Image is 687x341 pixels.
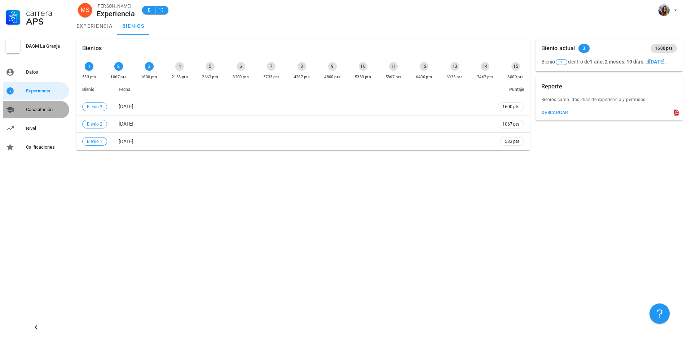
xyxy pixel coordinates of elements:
div: avatar [658,4,670,16]
span: 4 [560,60,563,65]
div: 6400 pts [416,74,432,81]
div: 3 [145,62,154,71]
button: descargar [538,108,571,118]
div: 10 [359,62,367,71]
div: 5333 pts [355,74,371,81]
a: Nivel [3,120,69,137]
div: Calificaciones [26,144,66,150]
div: Reporte [541,77,562,96]
span: [DATE] [119,121,133,127]
div: 2 [114,62,123,71]
div: descargar [541,110,568,115]
div: DASM La Granja [26,43,66,49]
b: [DATE] [649,59,665,65]
div: Datos [26,69,66,75]
b: 1 año, 2 meses, 19 días [590,59,643,65]
div: 14 [481,62,489,71]
a: bienios [117,17,150,35]
div: 2133 pts [172,74,188,81]
div: 8000 pts [507,74,524,81]
th: Puntaje [492,81,530,98]
a: Calificaciones [3,139,69,156]
a: Experiencia [3,82,69,100]
span: Bienio [82,87,94,92]
div: Nivel [26,126,66,131]
div: Experiencia [26,88,66,94]
span: [DATE] [119,104,133,109]
div: 12 [420,62,428,71]
div: 5 [206,62,215,71]
div: 6933 pts [446,74,463,81]
div: 9 [328,62,337,71]
div: Carrera [26,9,66,17]
div: 2667 pts [202,74,218,81]
div: 4 [175,62,184,71]
span: [DATE] [119,139,133,144]
div: 1 [85,62,93,71]
div: Bienios [82,39,102,58]
span: Bienio 2 [87,120,102,128]
span: MS [81,3,89,17]
div: 1067 pts [110,74,127,81]
div: 6 [237,62,245,71]
div: Bienios cumplidos, dias de experiencia y permisos. [536,96,683,108]
div: [PERSON_NAME] [97,3,135,10]
div: avatar [78,3,92,17]
span: Puntaje [509,87,524,92]
a: experiencia [72,17,117,35]
div: 5867 pts [386,74,402,81]
div: 8 [298,62,306,71]
span: 533 pts [505,138,519,145]
div: 15 [511,62,520,71]
div: 13 [450,62,459,71]
div: 4800 pts [324,74,340,81]
div: 3733 pts [263,74,279,81]
th: Fecha [113,81,492,98]
div: 3200 pts [233,74,249,81]
span: Bienio dentro de , [541,59,644,65]
span: B [146,6,152,14]
span: 3 [583,44,585,53]
div: 4267 pts [294,74,310,81]
div: Experiencia [97,10,135,18]
div: 7 [267,62,276,71]
div: 533 pts [82,74,96,81]
th: Bienio [76,81,113,98]
div: 11 [389,62,398,71]
span: 13 [158,6,164,14]
span: 1600 pts [655,44,673,53]
span: 1067 pts [502,121,519,128]
span: 1600 pts [502,103,519,110]
a: Datos [3,64,69,81]
a: Capacitación [3,101,69,118]
span: Fecha [119,87,130,92]
div: 1600 pts [141,74,157,81]
div: Bienio actual [541,39,576,58]
div: Capacitación [26,107,66,113]
span: Bienio 1 [87,137,102,145]
div: APS [26,17,66,26]
div: 7467 pts [477,74,493,81]
span: el . [646,59,666,65]
span: Bienio 3 [87,103,102,111]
